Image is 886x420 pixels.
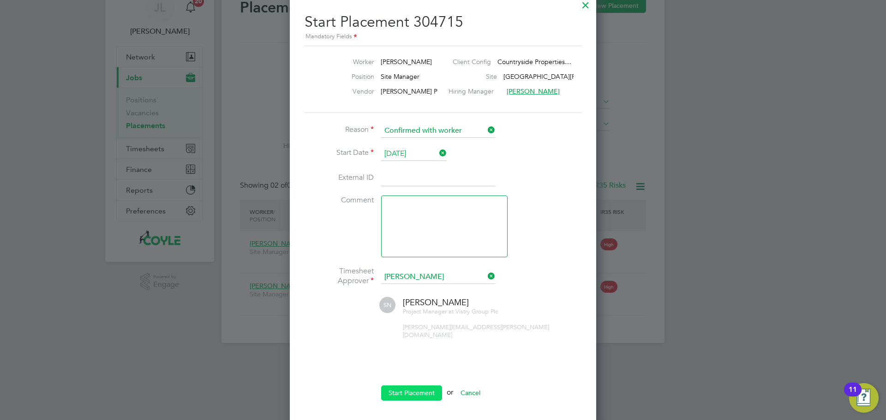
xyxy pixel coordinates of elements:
button: Cancel [453,385,488,400]
input: Search for... [381,270,495,284]
span: Project Manager at [403,308,454,315]
span: Countryside Properties… [497,58,571,66]
span: SN [379,297,395,313]
span: [PERSON_NAME][EMAIL_ADDRESS][PERSON_NAME][DOMAIN_NAME] [403,323,549,339]
h2: Start Placement 304715 [305,6,581,42]
div: Mandatory Fields [305,32,581,42]
button: Start Placement [381,385,442,400]
label: Site [460,72,497,81]
span: Vistry Group Plc [455,308,498,315]
span: [PERSON_NAME] [403,297,469,308]
label: External ID [305,173,374,183]
label: Client Config [453,58,491,66]
label: Timesheet Approver [305,266,374,286]
label: Comment [305,195,374,205]
label: Hiring Manager [449,87,500,95]
span: Site Manager [381,72,419,81]
span: [PERSON_NAME] [507,87,560,95]
label: Start Date [305,148,374,158]
label: Worker [323,58,374,66]
span: [PERSON_NAME] Personnel… [381,87,469,95]
span: [PERSON_NAME] [381,58,432,66]
div: 11 [849,390,857,402]
button: Open Resource Center, 11 new notifications [849,383,879,413]
label: Reason [305,125,374,135]
li: or [305,385,581,409]
label: Vendor [323,87,374,95]
input: Select one [381,124,495,138]
label: Position [323,72,374,81]
input: Select one [381,147,447,161]
span: [GEOGRAPHIC_DATA][PERSON_NAME] [503,72,621,81]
